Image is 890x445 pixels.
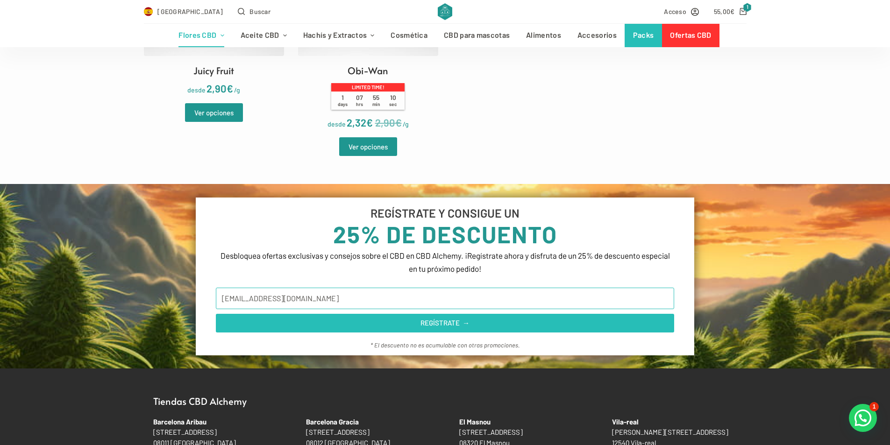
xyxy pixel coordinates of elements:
[216,288,674,309] input: Introduce aquí tu correo electrónico
[153,417,206,426] strong: Barcelona Aribau
[171,24,719,47] nav: Menú de cabecera
[662,24,719,47] a: Ofertas CBD
[356,101,363,107] span: hrs
[420,317,470,329] span: REGÍSTRATE →
[370,341,520,349] em: * El descuento no es acumulable con otras promociones.
[234,86,240,94] span: /g
[714,7,735,15] bdi: 55,00
[366,116,373,128] span: €
[383,24,436,47] a: Cosmética
[403,120,409,128] span: /g
[227,82,233,94] span: €
[625,24,662,47] a: Packs
[157,6,223,17] span: [GEOGRAPHIC_DATA]
[368,94,385,107] span: 55
[436,24,518,47] a: CBD para mascotas
[295,24,383,47] a: Hachís y Extractos
[216,222,674,246] h3: 25% DE DESCUENTO
[144,7,153,16] img: ES Flag
[347,116,373,128] bdi: 2,32
[338,101,348,107] span: days
[372,101,380,107] span: min
[664,6,699,17] a: Acceso
[612,417,639,426] strong: Vila-real
[730,7,734,15] span: €
[144,396,747,406] h2: Tiendas CBD Alchemy
[328,120,346,128] span: desde
[459,417,491,426] strong: El Masnou
[335,94,351,107] span: 1
[216,314,674,332] button: REGÍSTRATE →
[518,24,570,47] a: Alimentos
[395,116,402,128] span: €
[339,137,397,156] a: Elige las opciones para “Obi-Wan”
[331,83,404,92] p: Limited time!
[238,6,271,17] button: Abrir formulario de búsqueda
[171,24,232,47] a: Flores CBD
[185,103,243,122] a: Elige las opciones para “Juicy Fruit”
[389,101,397,107] span: sec
[206,82,233,94] bdi: 2,90
[232,24,295,47] a: Aceite CBD
[348,64,388,78] h2: Obi-Wan
[249,6,271,17] span: Buscar
[144,6,223,17] a: Select Country
[216,249,674,275] p: Desbloquea ofertas exclusivas y consejos sobre el CBD en CBD Alchemy. ¡Regístrate ahora y disfrut...
[187,86,206,94] span: desde
[351,94,368,107] span: 07
[438,3,452,20] img: CBD Alchemy
[743,3,752,12] span: 1
[375,116,402,128] bdi: 2,90
[569,24,625,47] a: Accesorios
[216,207,674,219] h6: REGÍSTRATE Y CONSIGUE UN
[714,6,747,17] a: Carro de compra
[193,64,234,78] h2: Juicy Fruit
[306,417,359,426] strong: Barcelona Gracia
[384,94,401,107] span: 10
[664,6,686,17] span: Acceso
